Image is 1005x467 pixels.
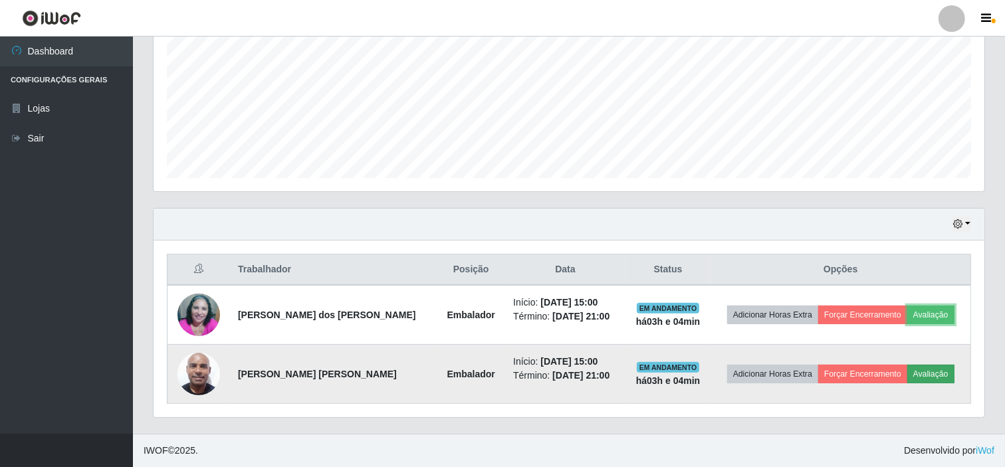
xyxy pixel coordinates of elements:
[552,311,610,322] time: [DATE] 21:00
[907,306,954,324] button: Avaliação
[238,310,416,320] strong: [PERSON_NAME] dos [PERSON_NAME]
[513,355,617,369] li: Início:
[22,10,81,27] img: CoreUI Logo
[818,306,907,324] button: Forçar Encerramento
[976,445,994,456] a: iWof
[513,369,617,383] li: Término:
[818,365,907,383] button: Forçar Encerramento
[513,310,617,324] li: Término:
[540,356,598,367] time: [DATE] 15:00
[144,445,168,456] span: IWOF
[540,297,598,308] time: [DATE] 15:00
[727,306,818,324] button: Adicionar Horas Extra
[177,277,220,353] img: 1694357568075.jpeg
[727,365,818,383] button: Adicionar Horas Extra
[636,316,701,327] strong: há 03 h e 04 min
[904,444,994,458] span: Desenvolvido por
[907,365,954,383] button: Avaliação
[230,254,437,286] th: Trabalhador
[447,310,495,320] strong: Embalador
[238,369,397,379] strong: [PERSON_NAME] [PERSON_NAME]
[637,303,700,314] span: EM ANDAMENTO
[552,370,610,381] time: [DATE] 21:00
[625,254,711,286] th: Status
[637,362,700,373] span: EM ANDAMENTO
[636,375,701,386] strong: há 03 h e 04 min
[447,369,495,379] strong: Embalador
[513,296,617,310] li: Início:
[177,345,220,402] img: 1705935792393.jpeg
[711,254,970,286] th: Opções
[144,444,198,458] span: © 2025 .
[437,254,505,286] th: Posição
[505,254,625,286] th: Data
